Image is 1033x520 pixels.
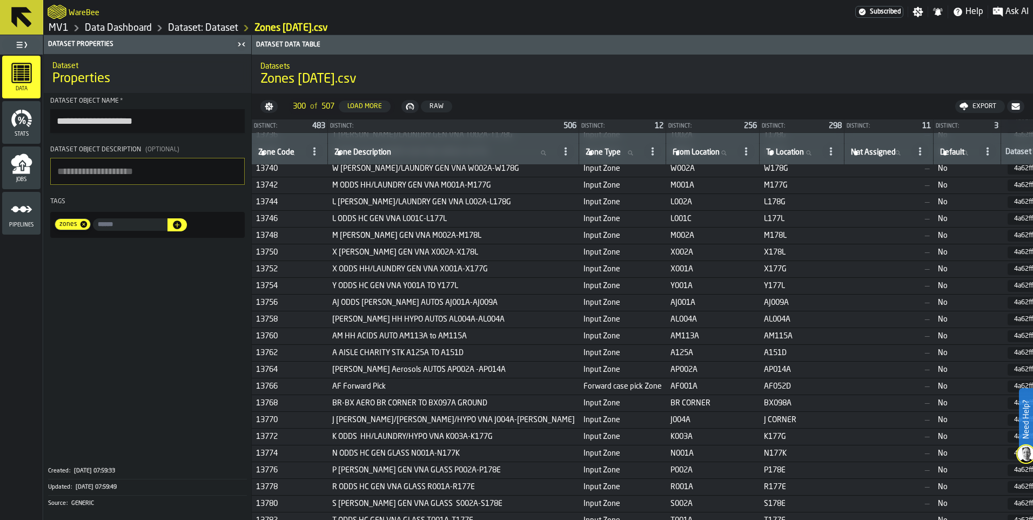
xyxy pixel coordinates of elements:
span: L ODDS HC GEN VNA L001C-L177L [332,215,575,223]
span: (Optional) [145,146,179,153]
span: No [938,499,997,508]
span: No [938,215,997,223]
span: No [938,282,997,290]
span: Input Zone [583,215,662,223]
span: 13744 [256,198,324,206]
span: K ODDS HH/LAUNDRY/HYPO VNA K003A-K177G [332,432,575,441]
span: Input Zone [583,483,662,491]
span: AL004A [764,315,840,324]
div: Distinct: [330,123,559,129]
span: Input Zone [583,365,662,374]
li: menu Stats [2,101,41,144]
span: 13768 [256,399,324,408]
button: Updated:[DATE] 07:59:49 [48,479,247,495]
span: AL004A [670,315,755,324]
span: label [258,148,294,157]
span: L [PERSON_NAME]/LAUNDRY GEN VNA L002A-L178G [332,198,575,206]
span: L178G [764,198,840,206]
span: J [PERSON_NAME]/[PERSON_NAME]/HYPO VNA J004A-[PERSON_NAME] [332,416,575,424]
span: Data [2,86,41,92]
span: — [849,382,929,391]
span: X001A [670,265,755,274]
div: Dataset Data Table [254,41,1031,49]
label: button-toggle-Close me [234,38,249,51]
span: Input Zone [583,499,662,508]
span: AF052D [764,382,840,391]
span: N ODDS HC GEN GLASS N001A-N177K [332,449,575,458]
span: Input Zone [583,265,662,274]
span: Dataset object description [50,146,141,153]
span: M [PERSON_NAME] GEN VNA M002A-M178L [332,231,575,240]
span: Y ODDS HC GEN VNA Y001A TO Y177L [332,282,575,290]
span: — [849,332,929,341]
span: Input Zone [583,466,662,475]
div: Export [968,103,1001,110]
span: Jobs [2,177,41,183]
span: zones [55,221,79,228]
label: button-toggle-Notifications [928,6,948,17]
span: R001A [670,483,755,491]
div: Distinct: [847,123,918,129]
textarea: Dataset object description(Optional) [50,158,245,185]
span: AP002A [670,365,755,374]
span: — [849,231,929,240]
span: No [938,365,997,374]
span: AM115A [764,332,840,341]
span: [DATE] 07:59:49 [76,484,117,491]
span: 13772 [256,432,324,441]
span: Input Zone [583,416,662,424]
span: 13776 [256,466,324,475]
span: BR-BX AERO BR CORNER TO BX097A GROUND [332,399,575,408]
span: label [940,148,964,157]
div: title-Properties [44,54,251,93]
span: Input Zone [583,332,662,341]
li: menu Data [2,56,41,99]
span: M002A [670,231,755,240]
label: button-toggle-Ask AI [988,5,1033,18]
button: button-Load More [339,101,391,112]
span: N177K [764,449,840,458]
span: — [849,365,929,374]
span: No [938,466,997,475]
header: Dataset Properties [44,35,251,54]
span: J CORNER [764,416,840,424]
span: Required [120,97,123,105]
span: — [849,466,929,475]
input: button-toolbar-Dataset object name [50,109,245,133]
nav: Breadcrumb [48,22,538,35]
span: No [938,248,997,257]
span: AP014A [764,365,840,374]
div: StatList-item-Distinct: [579,119,666,132]
div: StatList-item-Distinct: [252,119,327,132]
span: Forward case pick Zone [583,382,662,391]
button: button- [401,100,419,113]
span: Input Zone [583,432,662,441]
div: Menu Subscription [855,6,903,18]
span: P002A [670,466,755,475]
span: X ODDS HH/LAUNDRY GEN VNA X001A-X177G [332,265,575,274]
span: 13756 [256,298,324,307]
button: button- [1007,100,1024,113]
span: No [938,432,997,441]
div: Source [48,500,70,507]
span: Properties [52,70,110,88]
h2: Sub Title [52,59,243,70]
a: link-to-/wh/i/3ccf57d1-1e0c-4a81-a3bb-c2011c5f0d50/data/datasets/ [168,22,238,34]
span: J004A [670,416,755,424]
span: A125A [670,349,755,357]
span: 13746 [256,215,324,223]
span: AJ001A [670,298,755,307]
span: S [PERSON_NAME] GEN VNA GLASS S002A-S178E [332,499,575,508]
span: No [938,315,997,324]
div: KeyValueItem-Updated [48,479,247,495]
div: KeyValueItem-Created [48,463,247,479]
input: label [256,146,304,160]
span: L177L [764,215,840,223]
div: Distinct: [936,123,990,129]
label: button-toolbar-Dataset object name [50,97,245,133]
div: StatList-item-Distinct: [328,119,579,132]
span: No [938,399,997,408]
span: 483 [312,122,325,130]
button: button- [167,218,187,231]
span: 13752 [256,265,324,274]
